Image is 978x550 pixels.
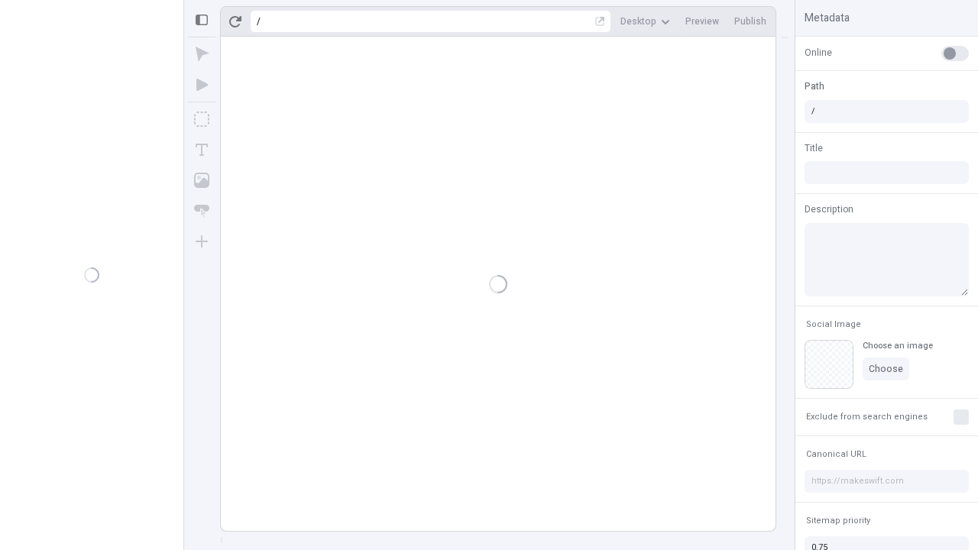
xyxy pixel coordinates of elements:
span: Exclude from search engines [806,411,928,422]
span: Choose [869,363,903,375]
button: Text [188,136,215,163]
button: Publish [728,10,772,33]
input: https://makeswift.com [805,470,969,493]
span: Social Image [806,319,861,330]
button: Desktop [614,10,676,33]
button: Exclude from search engines [803,408,931,426]
button: Box [188,105,215,133]
span: Canonical URL [806,448,866,460]
button: Sitemap priority [803,512,873,530]
button: Image [188,167,215,194]
span: Sitemap priority [806,515,870,526]
span: Description [805,202,853,216]
span: Online [805,46,832,60]
div: / [257,15,261,27]
span: Title [805,141,823,155]
button: Social Image [803,315,864,334]
div: Choose an image [863,340,933,351]
button: Choose [863,357,909,380]
button: Preview [679,10,725,33]
span: Preview [685,15,719,27]
button: Canonical URL [803,445,870,464]
button: Button [188,197,215,225]
span: Publish [734,15,766,27]
span: Path [805,79,824,93]
span: Desktop [620,15,656,27]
